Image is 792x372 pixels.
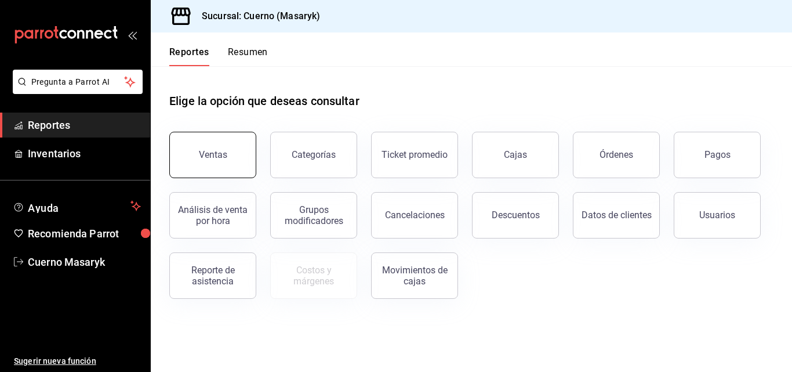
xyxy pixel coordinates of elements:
[472,132,559,178] a: Cajas
[704,149,731,160] div: Pagos
[169,46,268,66] div: navigation tabs
[228,46,268,66] button: Resumen
[177,265,249,287] div: Reporte de asistencia
[169,92,359,110] h1: Elige la opción que deseas consultar
[573,192,660,239] button: Datos de clientes
[13,70,143,94] button: Pregunta a Parrot AI
[492,210,540,221] div: Descuentos
[385,210,445,221] div: Cancelaciones
[177,204,249,226] div: Análisis de venta por hora
[292,149,336,160] div: Categorías
[600,149,633,160] div: Órdenes
[278,204,350,226] div: Grupos modificadores
[699,210,735,221] div: Usuarios
[270,132,357,178] button: Categorías
[14,355,141,367] span: Sugerir nueva función
[504,148,528,162] div: Cajas
[169,132,256,178] button: Ventas
[472,192,559,239] button: Descuentos
[28,146,141,161] span: Inventarios
[371,192,458,239] button: Cancelaciones
[169,252,256,299] button: Reporte de asistencia
[379,265,451,287] div: Movimientos de cajas
[382,149,448,160] div: Ticket promedio
[270,252,357,299] button: Contrata inventarios para ver este reporte
[169,192,256,239] button: Análisis de venta por hora
[674,132,761,178] button: Pagos
[270,192,357,239] button: Grupos modificadores
[31,76,125,88] span: Pregunta a Parrot AI
[674,192,761,239] button: Usuarios
[199,149,227,160] div: Ventas
[169,46,209,66] button: Reportes
[28,117,141,133] span: Reportes
[192,9,320,23] h3: Sucursal: Cuerno (Masaryk)
[371,132,458,178] button: Ticket promedio
[28,226,141,241] span: Recomienda Parrot
[28,199,126,213] span: Ayuda
[28,254,141,270] span: Cuerno Masaryk
[573,132,660,178] button: Órdenes
[278,265,350,287] div: Costos y márgenes
[128,30,137,39] button: open_drawer_menu
[582,210,652,221] div: Datos de clientes
[8,84,143,96] a: Pregunta a Parrot AI
[371,252,458,299] button: Movimientos de cajas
